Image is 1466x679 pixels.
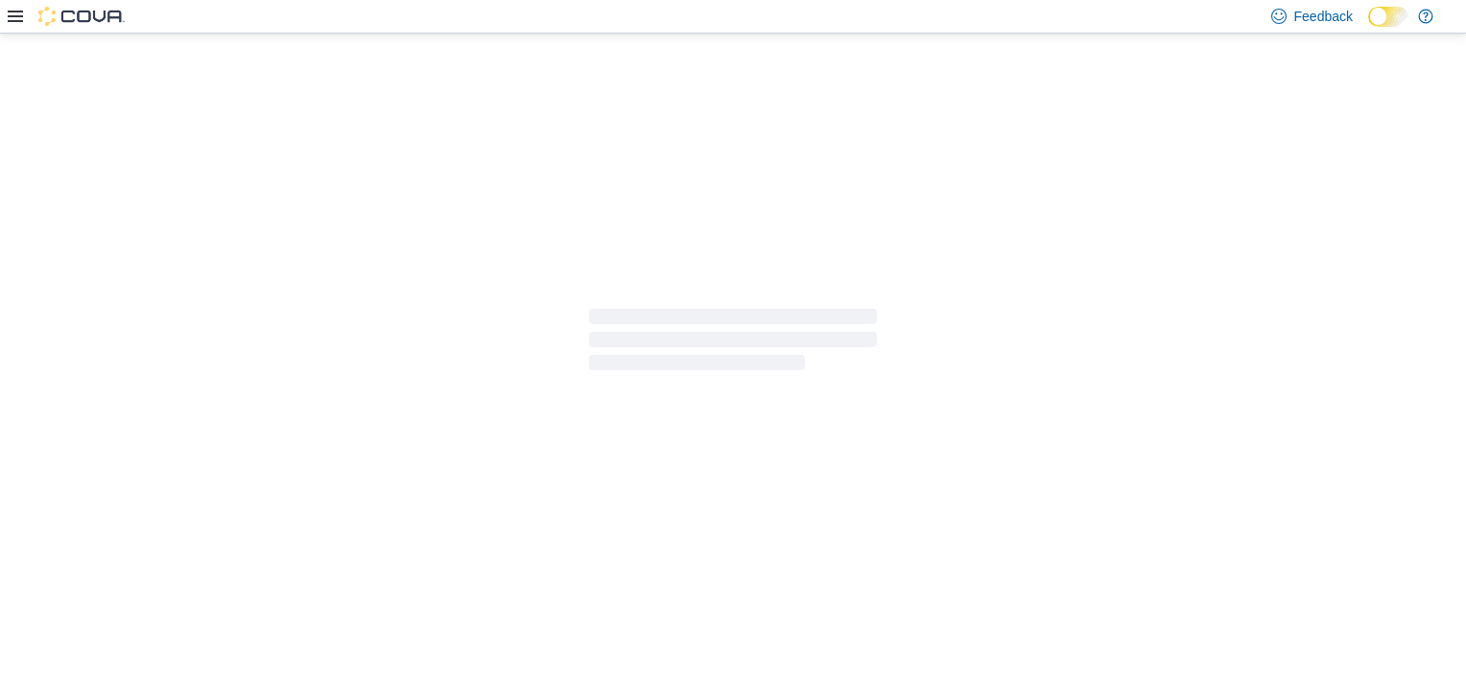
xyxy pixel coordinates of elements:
[38,7,125,26] img: Cova
[589,313,877,374] span: Loading
[1368,7,1408,27] input: Dark Mode
[1368,27,1369,28] span: Dark Mode
[1294,7,1353,26] span: Feedback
